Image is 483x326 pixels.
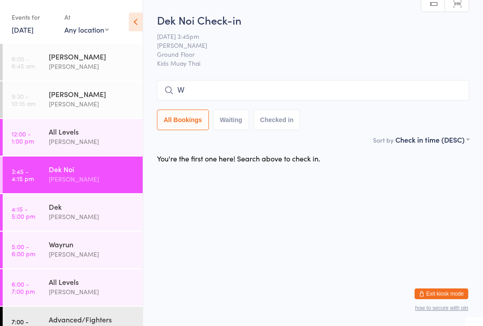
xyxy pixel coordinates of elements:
[49,277,135,287] div: All Levels
[12,55,35,69] time: 6:00 - 6:45 am
[49,127,135,136] div: All Levels
[12,280,35,295] time: 6:00 - 7:00 pm
[157,80,469,101] input: Search
[49,51,135,61] div: [PERSON_NAME]
[213,110,249,130] button: Waiting
[12,130,34,144] time: 12:00 - 1:00 pm
[12,205,35,220] time: 4:15 - 5:00 pm
[49,61,135,72] div: [PERSON_NAME]
[3,232,143,268] a: 5:00 -6:00 pmWayrun[PERSON_NAME]
[157,153,320,163] div: You're the first one here! Search above to check in.
[3,119,143,156] a: 12:00 -1:00 pmAll Levels[PERSON_NAME]
[49,164,135,174] div: Dek Noi
[64,10,109,25] div: At
[49,136,135,147] div: [PERSON_NAME]
[12,93,36,107] time: 9:30 - 10:15 am
[3,81,143,118] a: 9:30 -10:15 am[PERSON_NAME][PERSON_NAME]
[157,41,455,50] span: [PERSON_NAME]
[49,212,135,222] div: [PERSON_NAME]
[49,99,135,109] div: [PERSON_NAME]
[12,168,34,182] time: 3:45 - 4:15 pm
[49,202,135,212] div: Dek
[157,59,469,68] span: Kids Muay Thai
[395,135,469,144] div: Check in time (DESC)
[49,287,135,297] div: [PERSON_NAME]
[3,44,143,80] a: 6:00 -6:45 am[PERSON_NAME][PERSON_NAME]
[49,174,135,184] div: [PERSON_NAME]
[49,249,135,259] div: [PERSON_NAME]
[12,25,34,34] a: [DATE]
[64,25,109,34] div: Any location
[254,110,301,130] button: Checked in
[415,288,468,299] button: Exit kiosk mode
[3,269,143,306] a: 6:00 -7:00 pmAll Levels[PERSON_NAME]
[3,194,143,231] a: 4:15 -5:00 pmDek[PERSON_NAME]
[415,305,468,311] button: how to secure with pin
[157,50,455,59] span: Ground Floor
[49,314,135,324] div: Advanced/Fighters
[373,135,394,144] label: Sort by
[157,32,455,41] span: [DATE] 3:45pm
[157,110,209,130] button: All Bookings
[157,13,469,27] h2: Dek Noi Check-in
[12,243,35,257] time: 5:00 - 6:00 pm
[49,239,135,249] div: Wayrun
[49,89,135,99] div: [PERSON_NAME]
[12,10,55,25] div: Events for
[3,157,143,193] a: 3:45 -4:15 pmDek Noi[PERSON_NAME]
